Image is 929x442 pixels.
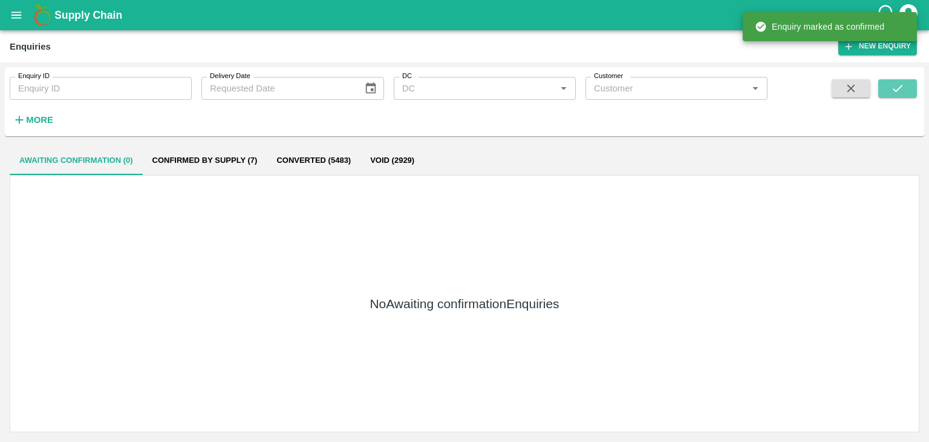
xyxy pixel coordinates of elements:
[359,77,382,100] button: Choose date
[876,4,898,26] div: customer-support
[26,115,53,125] strong: More
[30,3,54,27] img: logo
[10,146,143,175] button: Awaiting confirmation (0)
[267,146,360,175] button: Converted (5483)
[18,71,50,81] label: Enquiry ID
[370,295,559,312] h5: No Awaiting confirmation Enquiries
[54,9,122,21] b: Supply Chain
[589,81,744,96] input: Customer
[898,2,919,28] div: account of current user
[402,71,412,81] label: DC
[10,77,192,100] input: Enquiry ID
[755,16,884,38] div: Enquiry marked as confirmed
[54,7,876,24] a: Supply Chain
[210,71,250,81] label: Delivery Date
[143,146,267,175] button: Confirmed by supply (7)
[2,1,30,29] button: open drawer
[10,39,51,54] div: Enquiries
[838,38,917,55] button: New Enquiry
[201,77,354,100] input: Requested Date
[360,146,424,175] button: Void (2929)
[594,71,623,81] label: Customer
[397,81,552,96] input: DC
[748,81,763,96] button: Open
[556,81,572,96] button: Open
[10,110,56,130] button: More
